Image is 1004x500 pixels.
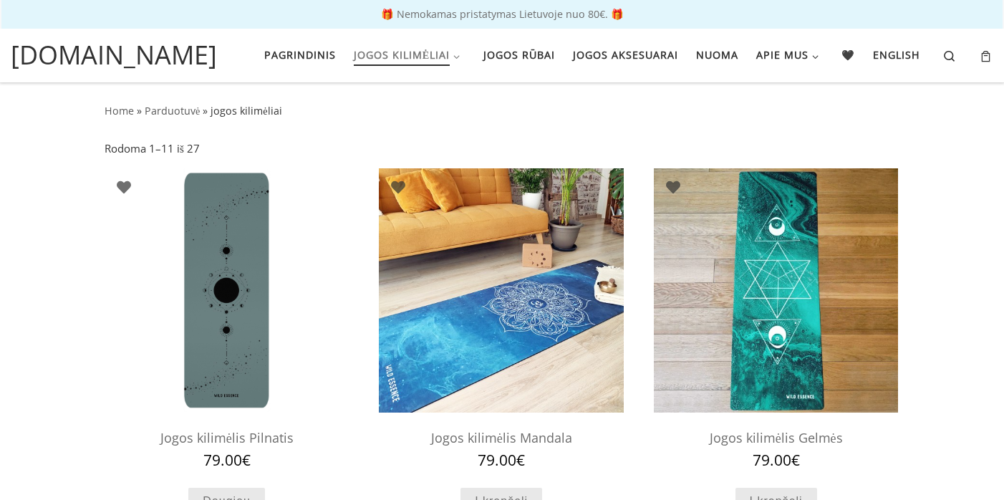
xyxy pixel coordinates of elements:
[654,168,898,469] a: Mankštos KilimėlisMankštos KilimėlisJogos kilimėlis Gelmės 79.00€
[349,40,469,70] a: Jogos kilimėliai
[873,40,920,67] span: English
[259,40,340,70] a: Pagrindinis
[11,36,217,74] a: [DOMAIN_NAME]
[478,450,525,470] bdi: 79.00
[691,40,743,70] a: Nuoma
[14,9,990,19] p: 🎁 Nemokamas pristatymas Lietuvoje nuo 80€. 🎁
[242,450,251,470] span: €
[841,40,855,67] span: 🖤
[573,40,678,67] span: Jogos aksesuarai
[516,450,525,470] span: €
[105,140,200,157] p: Rodoma 1–11 iš 27
[211,104,281,117] span: jogos kilimėliai
[354,40,450,67] span: Jogos kilimėliai
[105,423,349,453] h2: Jogos kilimėlis Pilnatis
[756,40,808,67] span: Apie mus
[568,40,682,70] a: Jogos aksesuarai
[105,104,134,117] a: Home
[654,423,898,453] h2: Jogos kilimėlis Gelmės
[203,104,208,117] span: »
[696,40,738,67] span: Nuoma
[753,450,800,470] bdi: 79.00
[837,40,860,70] a: 🖤
[791,450,800,470] span: €
[379,168,623,469] a: jogos kilimeliaijogos kilimeliaiJogos kilimėlis Mandala 79.00€
[483,40,555,67] span: Jogos rūbai
[379,423,623,453] h2: Jogos kilimėlis Mandala
[145,104,200,117] a: Parduotuvė
[105,168,349,469] a: jogos kilimelisjogos kilimelisJogos kilimėlis Pilnatis 79.00€
[203,450,251,470] bdi: 79.00
[137,104,142,117] span: »
[264,40,336,67] span: Pagrindinis
[869,40,925,70] a: English
[478,40,559,70] a: Jogos rūbai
